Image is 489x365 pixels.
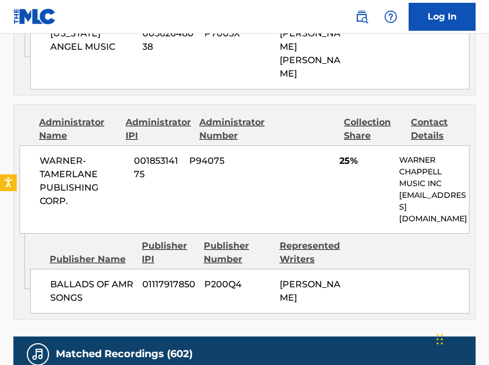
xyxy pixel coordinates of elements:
[56,348,193,361] h5: Matched Recordings (602)
[142,278,196,291] span: 01117917850
[411,116,469,143] div: Contact Details
[39,116,117,143] div: Administrator Name
[339,154,391,168] span: 25%
[204,278,271,291] span: P200Q4
[40,154,126,208] span: WARNER-TAMERLANE PUBLISHING CORP.
[31,348,45,361] img: Matched Recordings
[50,27,134,54] span: [US_STATE] ANGEL MUSIC
[399,154,469,189] p: WARNER CHAPPELL MUSIC INC
[399,189,469,225] p: [EMAIL_ADDRESS][DOMAIN_NAME]
[50,278,134,305] span: BALLADS OF AMR SONGS
[204,239,271,266] div: Publisher Number
[280,279,341,303] span: [PERSON_NAME]
[13,8,56,25] img: MLC Logo
[126,116,191,143] div: Administrator IPI
[50,253,133,266] div: Publisher Name
[280,239,347,266] div: Represented Writers
[134,154,181,181] span: 00185314175
[199,116,265,143] div: Administrator Number
[437,323,443,356] div: Drag
[351,6,373,28] a: Public Search
[344,116,402,143] div: Collection Share
[355,10,368,23] img: search
[433,311,489,365] iframe: Chat Widget
[142,27,196,54] span: 00562648038
[409,3,476,31] a: Log In
[384,10,397,23] img: help
[142,239,195,266] div: Publisher IPI
[189,154,253,168] span: P94075
[204,27,271,40] span: P7005X
[380,6,402,28] div: Help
